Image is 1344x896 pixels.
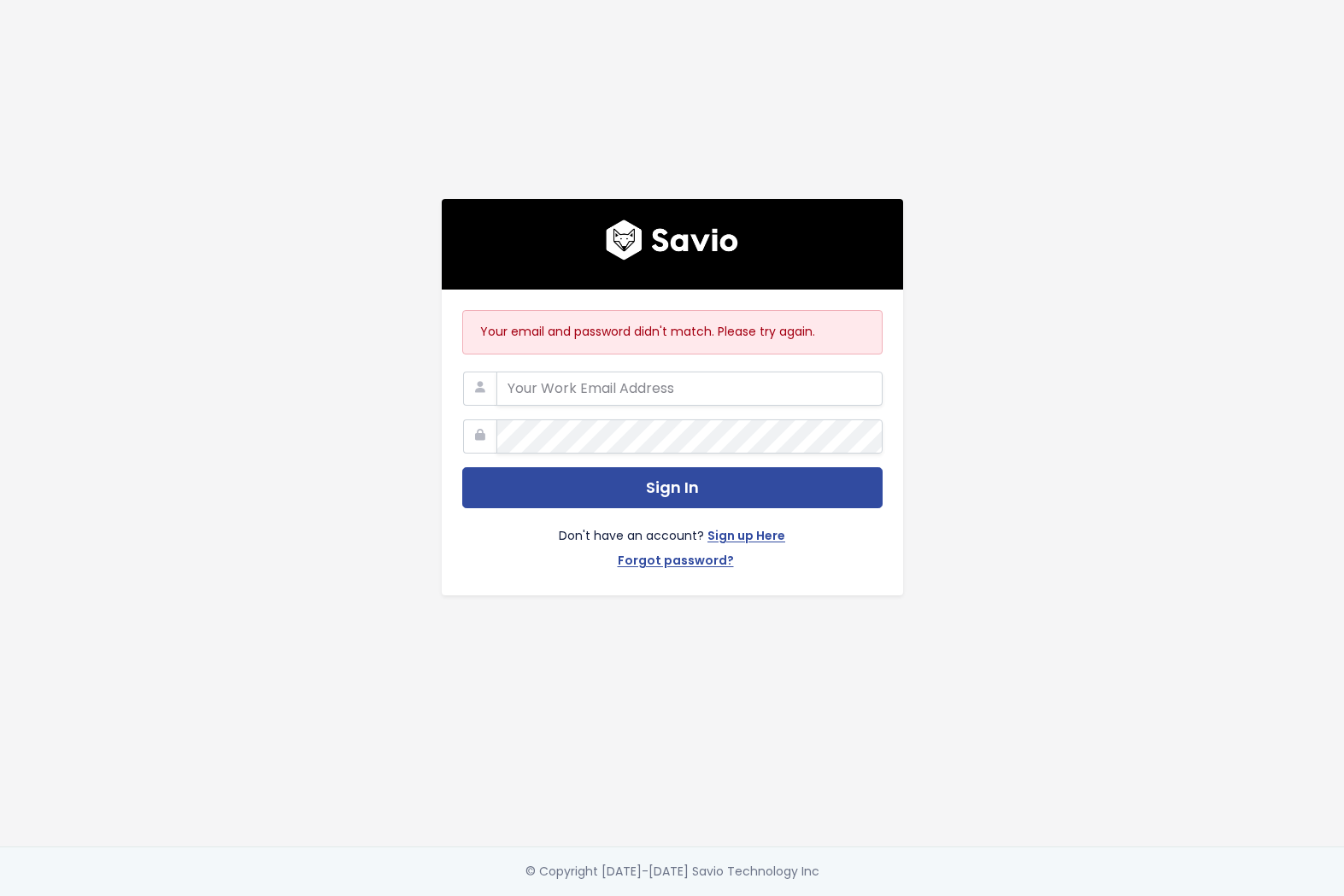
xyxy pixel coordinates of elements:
a: Sign up Here [707,525,785,550]
input: Your Work Email Address [496,372,883,406]
a: Forgot password? [618,550,734,575]
img: logo600x187.a314fd40982d.png [606,220,738,261]
div: © Copyright [DATE]-[DATE] Savio Technology Inc [525,861,819,882]
div: Don't have an account? [462,508,883,575]
p: Your email and password didn't match. Please try again. [480,321,865,343]
button: Sign In [462,467,883,509]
